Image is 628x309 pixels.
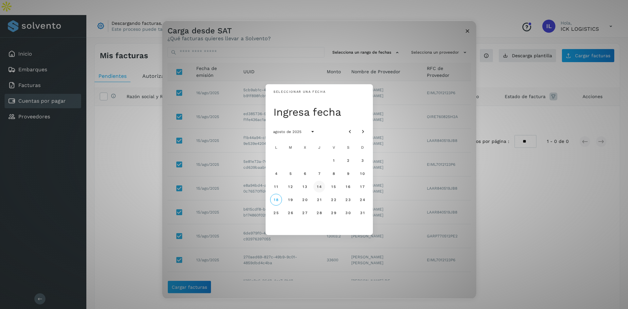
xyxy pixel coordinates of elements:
div: M [284,141,297,154]
button: viernes, 8 de agosto de 2025 [328,168,340,180]
button: jueves, 21 de agosto de 2025 [313,194,325,206]
button: sábado, 30 de agosto de 2025 [342,207,354,219]
span: 30 [345,211,351,215]
button: viernes, 29 de agosto de 2025 [328,207,340,219]
div: Seleccionar una fecha [273,90,325,94]
span: 1 [332,158,335,163]
button: Seleccionar año [307,126,319,138]
div: Ingresa fecha [273,106,369,119]
button: lunes, 11 de agosto de 2025 [270,181,282,193]
button: lunes, 4 de agosto de 2025 [270,168,282,180]
button: miércoles, 20 de agosto de 2025 [299,194,311,206]
span: 10 [360,171,365,176]
button: jueves, 14 de agosto de 2025 [313,181,325,193]
button: Mes anterior [344,126,356,138]
button: miércoles, 27 de agosto de 2025 [299,207,311,219]
button: sábado, 16 de agosto de 2025 [342,181,354,193]
button: agosto de 2025 [268,126,307,138]
button: sábado, 2 de agosto de 2025 [342,155,354,166]
div: S [341,141,355,154]
button: Mes siguiente [357,126,369,138]
span: 19 [288,197,293,202]
span: 7 [318,171,321,176]
span: 27 [302,211,307,215]
button: miércoles, 6 de agosto de 2025 [299,168,311,180]
span: 25 [273,211,279,215]
button: sábado, 9 de agosto de 2025 [342,168,354,180]
span: 4 [274,171,277,176]
span: 24 [359,197,365,202]
button: martes, 19 de agosto de 2025 [285,194,296,206]
button: miércoles, 13 de agosto de 2025 [299,181,311,193]
div: L [270,141,283,154]
button: martes, 5 de agosto de 2025 [285,168,296,180]
span: 20 [302,197,307,202]
span: 12 [288,184,293,189]
button: Hoy, lunes, 18 de agosto de 2025 [270,194,282,206]
span: 9 [346,171,349,176]
span: 8 [332,171,335,176]
button: sábado, 23 de agosto de 2025 [342,194,354,206]
span: 18 [273,197,278,202]
div: X [298,141,311,154]
span: 3 [361,158,364,163]
span: 2 [346,158,349,163]
span: 14 [317,184,322,189]
button: martes, 26 de agosto de 2025 [285,207,296,219]
span: 15 [331,184,336,189]
span: 5 [289,171,292,176]
span: 16 [345,184,350,189]
button: jueves, 7 de agosto de 2025 [313,168,325,180]
span: 13 [302,184,307,189]
button: domingo, 24 de agosto de 2025 [357,194,368,206]
button: domingo, 10 de agosto de 2025 [357,168,368,180]
span: 23 [345,197,351,202]
button: viernes, 22 de agosto de 2025 [328,194,340,206]
button: domingo, 3 de agosto de 2025 [357,155,368,166]
span: 31 [360,211,365,215]
button: lunes, 25 de agosto de 2025 [270,207,282,219]
button: domingo, 17 de agosto de 2025 [357,181,368,193]
span: 6 [303,171,306,176]
span: 21 [317,197,322,202]
span: agosto de 2025 [273,129,302,134]
button: viernes, 15 de agosto de 2025 [328,181,340,193]
span: 17 [360,184,365,189]
button: jueves, 28 de agosto de 2025 [313,207,325,219]
div: D [356,141,369,154]
div: V [327,141,340,154]
span: 29 [331,211,336,215]
span: 11 [274,184,278,189]
button: domingo, 31 de agosto de 2025 [357,207,368,219]
button: viernes, 1 de agosto de 2025 [328,155,340,166]
button: martes, 12 de agosto de 2025 [285,181,296,193]
span: 28 [316,211,322,215]
span: 26 [288,211,293,215]
div: J [313,141,326,154]
span: 22 [331,197,336,202]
